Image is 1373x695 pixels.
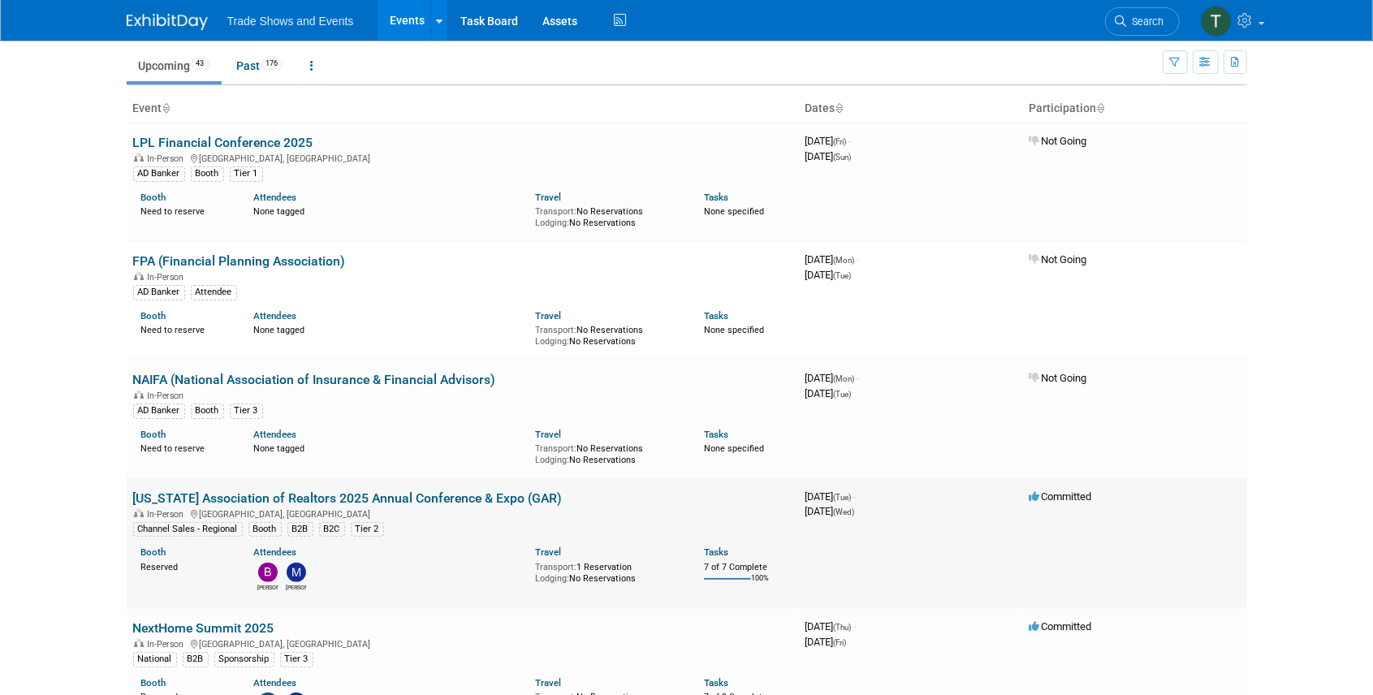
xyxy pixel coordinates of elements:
[1030,135,1087,147] span: Not Going
[141,546,166,558] a: Booth
[854,620,857,632] span: -
[535,443,576,454] span: Transport:
[535,218,569,228] span: Lodging:
[834,493,852,502] span: (Tue)
[191,404,224,418] div: Booth
[805,135,852,147] span: [DATE]
[351,522,384,537] div: Tier 2
[248,522,282,537] div: Booth
[133,372,496,387] a: NAIFA (National Association of Insurance & Financial Advisors)
[253,677,296,689] a: Attendees
[1201,6,1232,37] img: Tiff Wagner
[319,522,345,537] div: B2C
[191,166,224,181] div: Booth
[253,429,296,440] a: Attendees
[834,256,855,265] span: (Mon)
[849,135,852,147] span: -
[127,14,208,30] img: ExhibitDay
[148,509,189,520] span: In-Person
[134,391,144,399] img: In-Person Event
[704,429,728,440] a: Tasks
[704,310,728,322] a: Tasks
[704,562,792,573] div: 7 of 7 Complete
[230,404,263,418] div: Tier 3
[805,253,860,265] span: [DATE]
[1030,372,1087,384] span: Not Going
[253,310,296,322] a: Attendees
[133,637,792,650] div: [GEOGRAPHIC_DATA], [GEOGRAPHIC_DATA]
[148,639,189,650] span: In-Person
[704,443,764,454] span: None specified
[148,272,189,283] span: In-Person
[1127,15,1164,28] span: Search
[535,322,680,347] div: No Reservations No Reservations
[191,285,237,300] div: Attendee
[805,490,857,503] span: [DATE]
[133,652,177,667] div: National
[1023,95,1247,123] th: Participation
[834,153,852,162] span: (Sun)
[192,58,209,70] span: 43
[133,166,185,181] div: AD Banker
[805,150,852,162] span: [DATE]
[127,95,799,123] th: Event
[141,429,166,440] a: Booth
[141,559,230,573] div: Reserved
[834,507,855,516] span: (Wed)
[857,372,860,384] span: -
[704,192,728,203] a: Tasks
[535,429,561,440] a: Travel
[258,563,278,582] img: Barbara Wilkinson
[535,677,561,689] a: Travel
[805,636,847,648] span: [DATE]
[535,206,576,217] span: Transport:
[225,50,296,81] a: Past176
[834,374,855,383] span: (Mon)
[751,574,769,596] td: 100%
[835,101,844,114] a: Sort by Start Date
[535,562,576,572] span: Transport:
[134,509,144,517] img: In-Person Event
[805,387,852,399] span: [DATE]
[805,269,852,281] span: [DATE]
[148,153,189,164] span: In-Person
[834,137,847,146] span: (Fri)
[253,546,296,558] a: Attendees
[134,639,144,647] img: In-Person Event
[1105,7,1180,36] a: Search
[704,325,764,335] span: None specified
[141,440,230,455] div: Need to reserve
[1030,490,1092,503] span: Committed
[230,166,263,181] div: Tier 1
[286,582,306,592] div: Maurice Vincent
[805,372,860,384] span: [DATE]
[1030,620,1092,632] span: Committed
[227,15,354,28] span: Trade Shows and Events
[834,623,852,632] span: (Thu)
[253,440,523,455] div: None tagged
[133,490,563,506] a: [US_STATE] Association of Realtors 2025 Annual Conference & Expo (GAR)
[535,203,680,228] div: No Reservations No Reservations
[704,546,728,558] a: Tasks
[141,677,166,689] a: Booth
[535,440,680,465] div: No Reservations No Reservations
[854,490,857,503] span: -
[799,95,1023,123] th: Dates
[805,505,855,517] span: [DATE]
[133,522,243,537] div: Channel Sales - Regional
[253,322,523,336] div: None tagged
[287,563,306,582] img: Maurice Vincent
[535,310,561,322] a: Travel
[141,322,230,336] div: Need to reserve
[133,507,792,520] div: [GEOGRAPHIC_DATA], [GEOGRAPHIC_DATA]
[141,310,166,322] a: Booth
[834,390,852,399] span: (Tue)
[857,253,860,265] span: -
[1097,101,1105,114] a: Sort by Participation Type
[535,573,569,584] span: Lodging:
[127,50,222,81] a: Upcoming43
[133,404,185,418] div: AD Banker
[535,336,569,347] span: Lodging:
[535,546,561,558] a: Travel
[133,253,346,269] a: FPA (Financial Planning Association)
